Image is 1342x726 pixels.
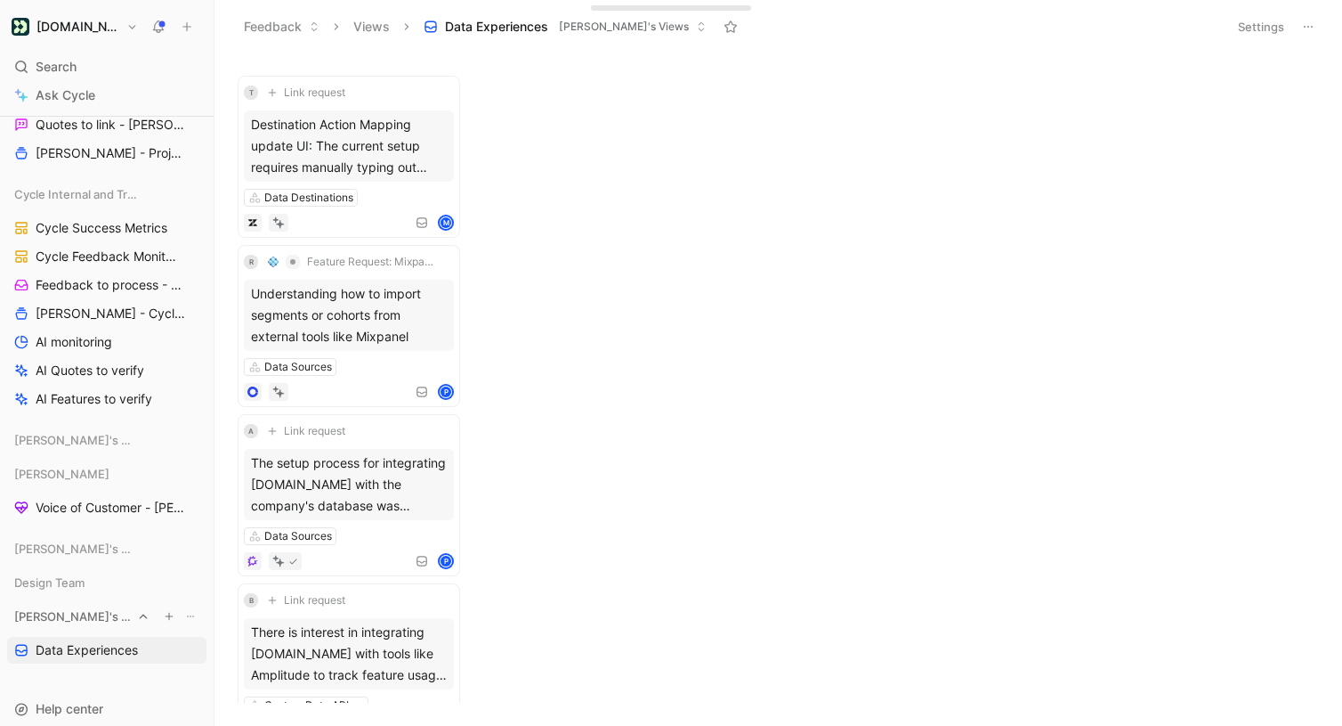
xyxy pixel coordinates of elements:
[36,276,187,294] span: Feedback to process - Cycle Internal
[36,85,95,106] span: Ask Cycle
[36,701,103,716] span: Help center
[36,305,189,322] span: [PERSON_NAME] - Cycle Internal Requests
[14,431,137,449] span: [PERSON_NAME]'s Views
[7,14,142,39] button: Customer.io[DOMAIN_NAME]
[440,555,452,567] div: P
[7,569,206,596] div: Design Team
[36,641,138,659] span: Data Experiences
[262,590,352,611] button: Link request
[345,13,398,40] button: Views
[7,637,206,664] a: Data Experiences
[12,18,29,36] img: Customer.io
[7,427,206,453] div: [PERSON_NAME]'s Views
[7,569,206,601] div: Design Team
[14,608,132,625] span: [PERSON_NAME]'s Views
[7,300,206,327] a: [PERSON_NAME] - Cycle Internal Requests
[244,618,454,689] div: There is interest in integrating [DOMAIN_NAME] with tools like Amplitude to track feature usage a...
[244,86,258,100] div: T
[36,219,167,237] span: Cycle Success Metrics
[244,424,258,438] div: A
[238,414,460,576] a: ALink requestThe setup process for integrating [DOMAIN_NAME] with the company's database was conf...
[238,245,460,407] a: R💠Feature Request: Mixpanel and Amplitude native integration (include cohorts) [GH#6579]Understan...
[262,82,352,103] button: Link request
[7,386,206,412] a: AI Features to verify
[440,386,452,398] div: P
[7,461,206,521] div: [PERSON_NAME]Voice of Customer - [PERSON_NAME]
[36,56,77,77] span: Search
[416,13,715,40] button: Data Experiences[PERSON_NAME]'s Views
[14,574,85,591] span: Design Team
[244,593,258,608] div: B
[7,603,206,664] div: [PERSON_NAME]'s ViewsData Experiences
[36,19,119,35] h1: [DOMAIN_NAME]
[7,111,206,138] a: Quotes to link - [PERSON_NAME]
[7,427,206,459] div: [PERSON_NAME]'s Views
[7,140,206,167] a: [PERSON_NAME] - Projects
[268,257,279,267] img: 💠
[264,358,332,376] div: Data Sources
[7,461,206,487] div: [PERSON_NAME]
[36,144,183,162] span: [PERSON_NAME] - Projects
[264,189,353,207] div: Data Destinations
[7,329,206,355] a: AI monitoring
[7,82,206,109] a: Ask Cycle
[7,535,206,562] div: [PERSON_NAME]'s Views
[284,424,345,438] span: Link request
[284,86,345,100] span: Link request
[7,181,206,412] div: Cycle Internal and TrackingCycle Success MetricsCycle Feedback MonitoringFeedback to process - Cy...
[14,465,109,483] span: [PERSON_NAME]
[440,216,452,229] div: M
[284,593,345,608] span: Link request
[244,110,454,182] div: Destination Action Mapping update UI: The current setup requires manually typing out values to ma...
[262,251,445,273] button: 💠Feature Request: Mixpanel and Amplitude native integration (include cohorts) [GH#6579]
[14,540,137,558] span: [PERSON_NAME]'s Views
[236,13,327,40] button: Feedback
[244,449,454,520] div: The setup process for integrating [DOMAIN_NAME] with the company's database was confusing and tec...
[14,185,138,203] span: Cycle Internal and Tracking
[244,280,454,351] div: Understanding how to import segments or cohorts from external tools like Mixpanel
[1230,14,1292,39] button: Settings
[559,18,689,36] span: [PERSON_NAME]'s Views
[244,255,258,269] div: R
[7,535,206,567] div: [PERSON_NAME]'s Views
[445,18,548,36] span: Data Experiences
[36,333,112,351] span: AI monitoring
[36,390,152,408] span: AI Features to verify
[36,362,144,379] span: AI Quotes to verify
[36,248,183,265] span: Cycle Feedback Monitoring
[7,494,206,521] a: Voice of Customer - [PERSON_NAME]
[7,243,206,270] a: Cycle Feedback Monitoring
[7,696,206,722] div: Help center
[7,181,206,208] div: Cycle Internal and Tracking
[7,603,206,630] div: [PERSON_NAME]'s Views
[7,215,206,241] a: Cycle Success Metrics
[7,357,206,384] a: AI Quotes to verify
[238,76,460,238] a: TLink requestDestination Action Mapping update UI: The current setup requires manually typing out...
[307,255,439,269] span: Feature Request: Mixpanel and Amplitude native integration (include cohorts) [GH#6579]
[7,53,206,80] div: Search
[36,116,185,134] span: Quotes to link - [PERSON_NAME]
[264,527,332,545] div: Data Sources
[7,272,206,298] a: Feedback to process - Cycle Internal
[262,420,352,442] button: Link request
[36,499,187,517] span: Voice of Customer - [PERSON_NAME]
